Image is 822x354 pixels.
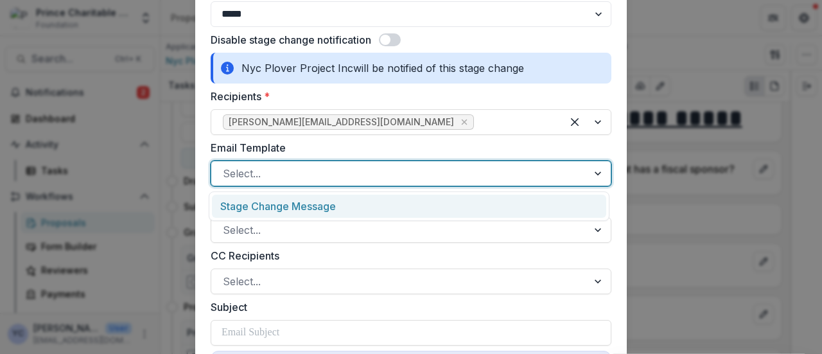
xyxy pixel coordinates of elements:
label: CC Recipients [211,248,604,263]
div: Clear selected options [564,112,585,132]
div: Nyc Plover Project Inc will be notified of this stage change [211,53,611,84]
label: Recipients [211,89,604,104]
div: Remove anna+pct@trytemelio.com [458,116,471,128]
label: Disable stage change notification [211,32,371,48]
span: [PERSON_NAME][EMAIL_ADDRESS][DOMAIN_NAME] [229,117,454,128]
label: Subject [211,299,604,315]
label: Email Template [211,140,604,155]
div: Stage Change Message [212,195,606,218]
